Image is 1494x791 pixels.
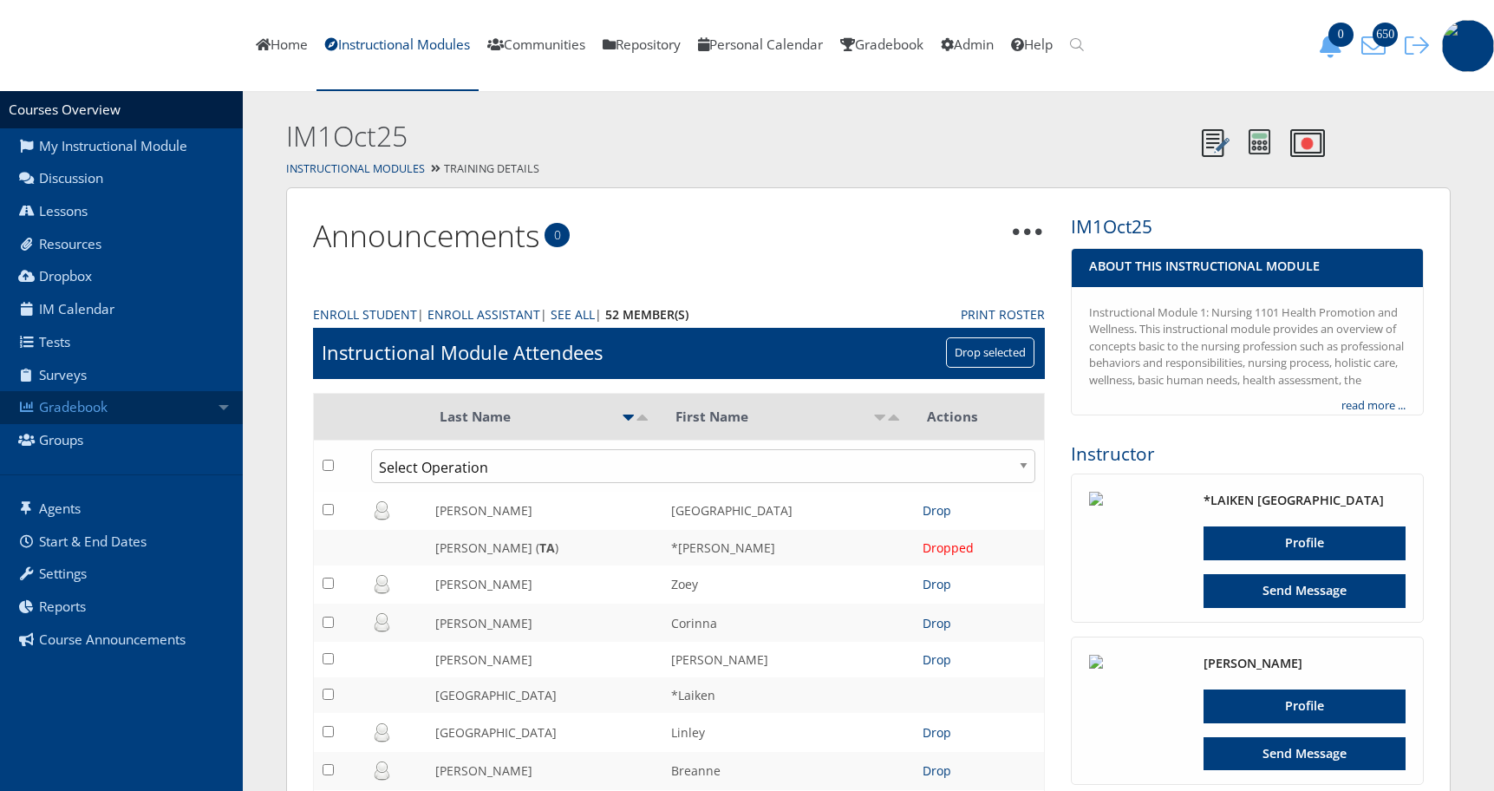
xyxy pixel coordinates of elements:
[313,305,417,324] a: Enroll Student
[1442,20,1494,72] img: 1943_125_125.jpg
[1290,129,1325,157] img: Record Video Note
[1373,23,1398,47] span: 650
[946,337,1034,368] input: Drop selected
[662,642,915,677] td: [PERSON_NAME]
[923,651,951,668] a: Drop
[662,393,915,440] th: First Name
[1089,492,1178,506] img: 10000259_125_125.jpg
[1204,655,1406,672] h4: [PERSON_NAME]
[923,576,951,592] a: Drop
[1089,304,1406,389] div: Instructional Module 1: Nursing 1101 Health Promotion and Wellness. This instructional module pro...
[1312,36,1355,54] a: 0
[427,752,662,790] td: [PERSON_NAME]
[873,415,887,421] img: asc.png
[427,305,540,324] a: Enroll Assistant
[313,305,935,324] div: | | |
[427,565,662,604] td: [PERSON_NAME]
[427,642,662,677] td: [PERSON_NAME]
[1204,526,1406,560] a: Profile
[923,724,951,741] a: Drop
[622,415,636,421] img: asc_active.png
[1355,33,1399,58] button: 650
[1328,23,1354,47] span: 0
[427,393,662,440] th: Last Name
[662,752,915,790] td: Breanne
[1341,397,1406,415] a: read more ...
[1355,36,1399,54] a: 650
[662,565,915,604] td: Zoey
[1204,737,1406,771] a: Send Message
[1312,33,1355,58] button: 0
[662,604,915,642] td: Corinna
[1202,129,1230,157] img: Notes
[1089,258,1406,275] h4: About This Instructional Module
[243,157,1494,182] div: Training Details
[286,161,425,176] a: Instructional Modules
[1249,129,1270,154] img: Calculator
[551,305,595,324] a: See All
[427,713,662,751] td: [GEOGRAPHIC_DATA]
[662,530,915,565] td: *[PERSON_NAME]
[9,101,121,119] a: Courses Overview
[1089,655,1178,669] img: 10001100_125_125.jpg
[1071,214,1424,239] h3: IM1Oct25
[887,415,901,421] img: desc.png
[1204,574,1406,608] a: Send Message
[427,530,662,565] td: [PERSON_NAME] ( )
[1071,441,1424,467] h3: Instructor
[914,393,1044,440] th: Actions
[662,677,915,713] td: *Laiken
[636,415,649,421] img: desc.png
[923,539,1035,557] div: Dropped
[539,539,555,556] b: TA
[923,615,951,631] a: Drop
[662,713,915,751] td: Linley
[427,604,662,642] td: [PERSON_NAME]
[961,305,1045,324] a: Print Roster
[313,214,540,256] a: Announcements0
[427,492,662,530] td: [PERSON_NAME]
[662,492,915,530] td: [GEOGRAPHIC_DATA]
[1204,492,1406,509] h4: *Laiken [GEOGRAPHIC_DATA]
[545,223,570,247] span: 0
[427,677,662,713] td: [GEOGRAPHIC_DATA]
[923,502,951,519] a: Drop
[1204,690,1406,723] a: Profile
[923,762,951,779] a: Drop
[286,117,1192,156] h2: IM1Oct25
[322,339,603,366] h1: Instructional Module Attendees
